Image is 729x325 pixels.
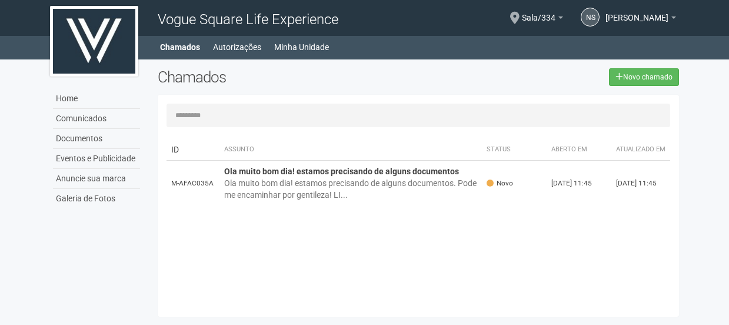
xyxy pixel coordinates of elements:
[547,139,611,161] th: Aberto em
[522,2,555,22] span: Sala/334
[53,109,140,129] a: Comunicados
[53,89,140,109] a: Home
[581,8,600,26] a: NS
[167,161,219,206] td: M-AFAC035A
[53,189,140,208] a: Galeria de Fotos
[224,167,459,176] strong: Ola muito bom dia! estamos precisando de alguns documentos
[219,139,482,161] th: Assunto
[158,11,338,28] span: Vogue Square Life Experience
[53,129,140,149] a: Documentos
[160,39,200,55] a: Chamados
[522,15,563,24] a: Sala/334
[547,161,611,206] td: [DATE] 11:45
[605,2,668,22] span: Nauara Silva Machado
[53,149,140,169] a: Eventos e Publicidade
[224,177,478,201] div: Ola muito bom dia! estamos precisando de alguns documentos. Pode me encaminhar por gentileza! LI...
[274,39,329,55] a: Minha Unidade
[482,139,547,161] th: Status
[611,161,670,206] td: [DATE] 11:45
[611,139,670,161] th: Atualizado em
[167,139,219,161] td: ID
[609,68,679,86] a: Novo chamado
[213,39,261,55] a: Autorizações
[50,6,138,77] img: logo.jpg
[605,15,676,24] a: [PERSON_NAME]
[53,169,140,189] a: Anuncie sua marca
[487,178,513,188] span: Novo
[158,68,365,86] h2: Chamados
